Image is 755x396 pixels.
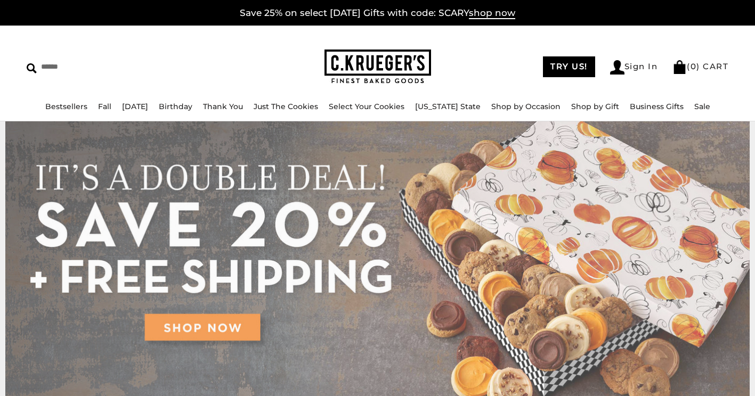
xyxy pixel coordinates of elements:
a: Business Gifts [630,102,684,111]
a: Shop by Occasion [491,102,561,111]
a: Birthday [159,102,192,111]
span: 0 [691,61,697,71]
input: Search [27,59,191,75]
a: Shop by Gift [571,102,619,111]
a: Sign In [610,60,658,75]
a: Save 25% on select [DATE] Gifts with code: SCARYshop now [240,7,515,19]
a: [DATE] [122,102,148,111]
a: Sale [694,102,710,111]
a: Select Your Cookies [329,102,404,111]
a: Just The Cookies [254,102,318,111]
a: (0) CART [672,61,728,71]
img: Search [27,63,37,73]
a: Fall [98,102,111,111]
img: Bag [672,60,687,74]
a: Thank You [203,102,243,111]
a: Bestsellers [45,102,87,111]
span: shop now [469,7,515,19]
a: TRY US! [543,56,595,77]
img: Account [610,60,624,75]
a: [US_STATE] State [415,102,481,111]
img: C.KRUEGER'S [324,49,431,84]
